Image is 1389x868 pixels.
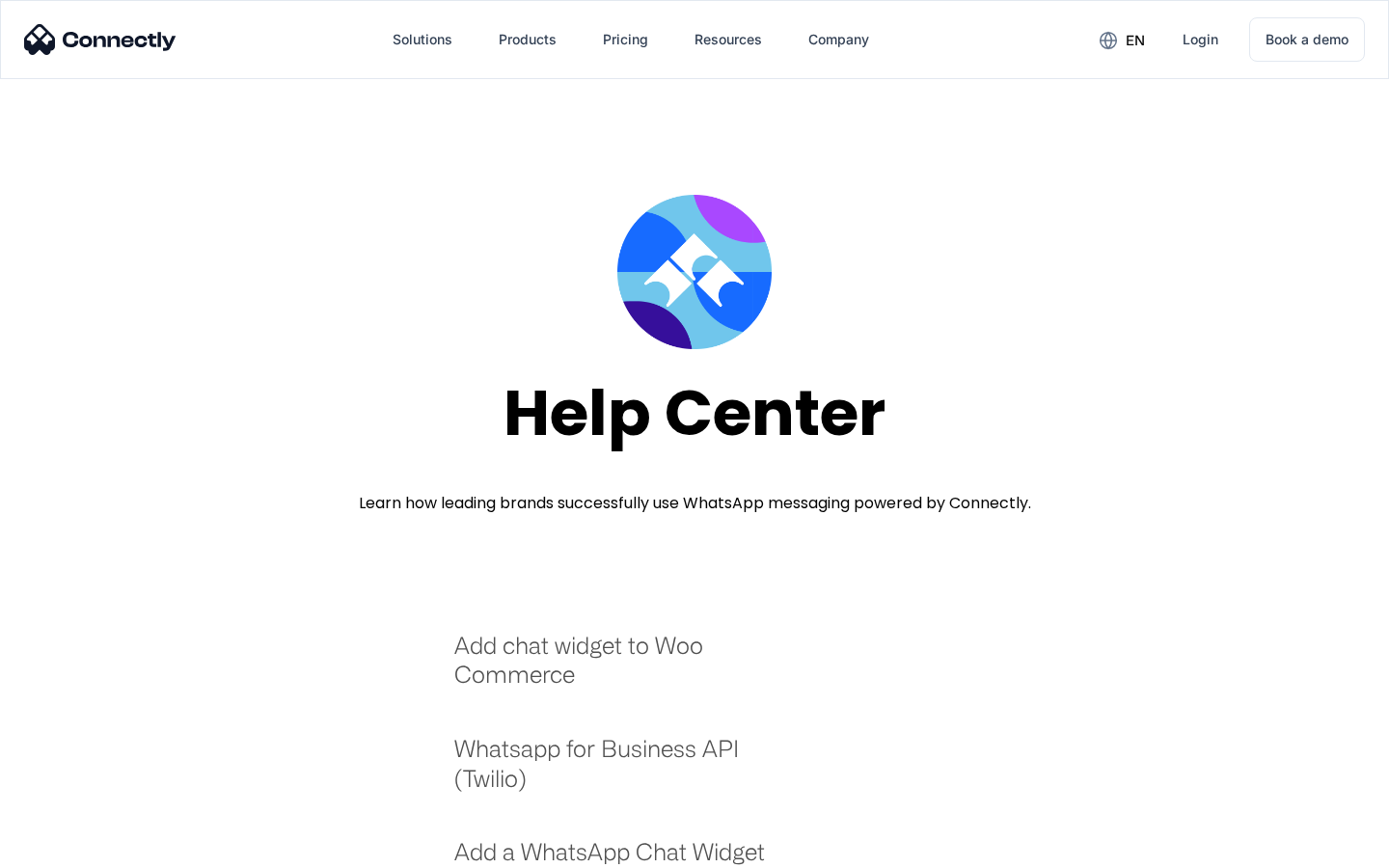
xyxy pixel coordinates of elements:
[454,734,791,812] a: Whatsapp for Business API (Twilio)
[504,378,885,448] div: Help Center
[359,492,1031,515] div: Learn how leading brands successfully use WhatsApp messaging powered by Connectly.
[19,834,116,861] aside: Language selected: English
[587,16,664,63] a: Pricing
[1167,16,1234,63] a: Login
[39,834,116,861] ul: Language list
[454,631,791,709] a: Add chat widget to Woo Commerce
[393,26,452,53] div: Solutions
[1126,27,1145,54] div: en
[499,26,557,53] div: Products
[1183,26,1218,53] div: Login
[694,26,762,53] div: Resources
[1249,17,1365,62] a: Book a demo
[808,26,869,53] div: Company
[603,26,648,53] div: Pricing
[24,24,177,55] img: Connectly Logo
